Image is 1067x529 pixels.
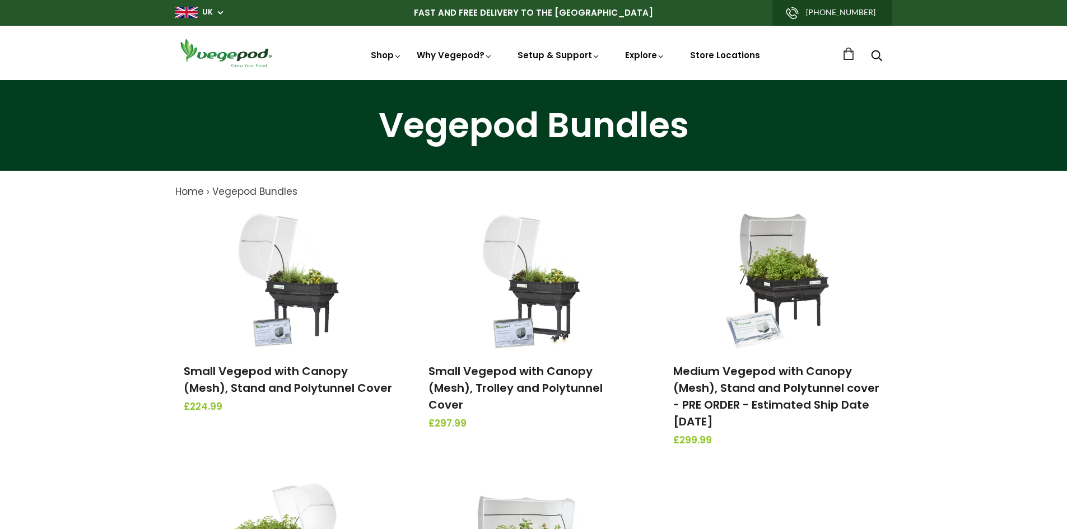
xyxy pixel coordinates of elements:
[175,37,276,69] img: Vegepod
[184,400,394,414] span: £224.99
[175,185,892,199] nav: breadcrumbs
[625,49,665,61] a: Explore
[417,49,493,61] a: Why Vegepod?
[673,433,883,448] span: £299.99
[175,7,198,18] img: gb_large.png
[673,363,879,429] a: Medium Vegepod with Canopy (Mesh), Stand and Polytunnel cover - PRE ORDER - Estimated Ship Date [...
[14,108,1053,143] h1: Vegepod Bundles
[720,210,837,350] img: Medium Vegepod with Canopy (Mesh), Stand and Polytunnel cover - PRE ORDER - Estimated Ship Date O...
[175,185,204,198] a: Home
[428,363,603,413] a: Small Vegepod with Canopy (Mesh), Trolley and Polytunnel Cover
[871,51,882,63] a: Search
[230,210,347,350] img: Small Vegepod with Canopy (Mesh), Stand and Polytunnel Cover
[202,7,213,18] a: UK
[184,363,392,396] a: Small Vegepod with Canopy (Mesh), Stand and Polytunnel Cover
[474,210,592,350] img: Small Vegepod with Canopy (Mesh), Trolley and Polytunnel Cover
[428,416,639,431] span: £297.99
[207,185,209,198] span: ›
[212,185,297,198] a: Vegepod Bundles
[690,49,760,61] a: Store Locations
[518,49,600,61] a: Setup & Support
[371,49,402,61] a: Shop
